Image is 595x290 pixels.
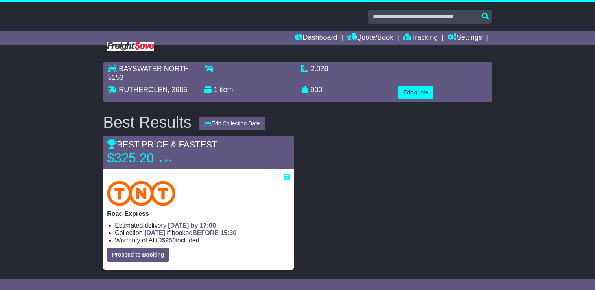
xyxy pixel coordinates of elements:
button: Edit Collection Date [199,117,265,130]
button: Proceed to Booking [107,248,169,262]
span: BEFORE [192,229,219,236]
div: Best Results [99,114,195,131]
span: RUTHERGLEN [119,86,168,94]
a: Dashboard [295,31,337,45]
a: Tracking [403,31,438,45]
a: Settings [448,31,482,45]
span: , 3685 [168,86,187,94]
li: Warranty of AUD included. [115,237,289,244]
p: $325.20 [107,150,205,166]
span: if booked [144,229,236,236]
span: 250 [166,237,176,244]
a: Quote/Book [347,31,393,45]
button: Edit quote [398,86,433,99]
span: 15:30 [220,229,236,236]
span: $ [162,237,176,244]
span: BAYSWATER NORTH [119,65,189,73]
img: Freight Save [107,42,154,51]
span: [DATE] by 17:00 [168,222,216,229]
li: Collection [115,229,289,237]
span: 2.028 [311,65,328,73]
span: [DATE] [144,229,165,236]
span: 1 [214,86,217,94]
span: inc GST [158,158,175,163]
span: 900 [311,86,322,94]
li: Estimated delivery [115,222,289,229]
img: TNT Domestic: Road Express [107,181,175,206]
span: BEST PRICE & FASTEST [107,139,217,149]
p: Road Express [107,210,289,217]
span: , 3153 [108,65,191,81]
span: item [219,86,233,94]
